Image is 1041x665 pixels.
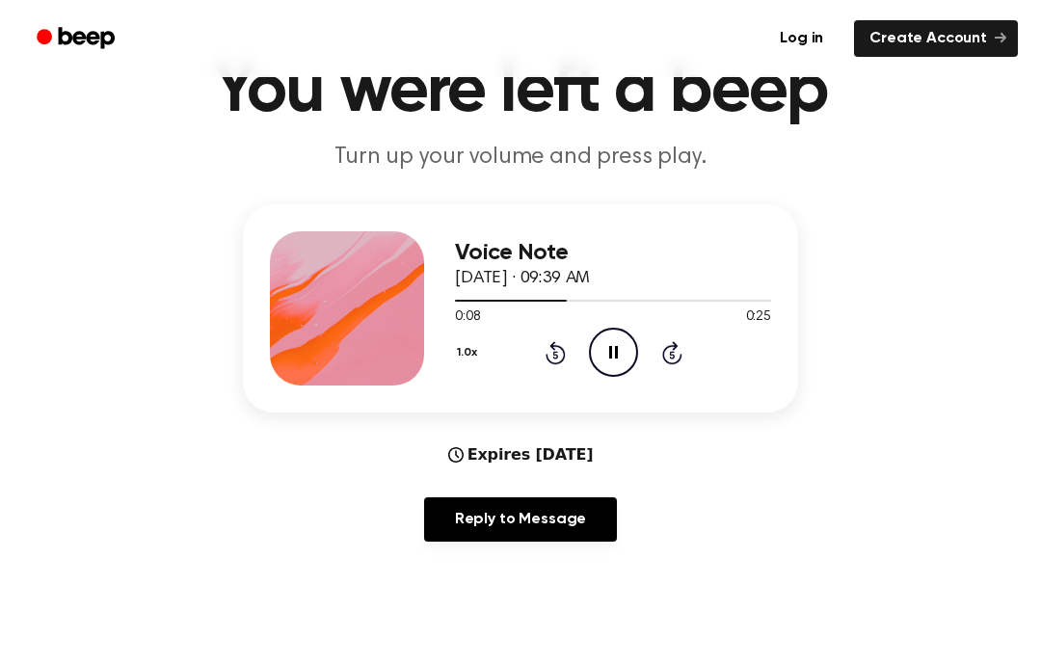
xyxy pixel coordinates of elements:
span: 0:08 [455,307,480,328]
a: Log in [761,16,842,61]
div: Expires [DATE] [448,443,594,466]
span: 0:25 [746,307,771,328]
p: Turn up your volume and press play. [150,142,891,173]
a: Reply to Message [424,497,617,542]
h3: Voice Note [455,240,771,266]
a: Beep [23,20,132,58]
button: 1.0x [455,336,484,369]
a: Create Account [854,20,1018,57]
span: [DATE] · 09:39 AM [455,270,590,287]
h1: You were left a beep [27,57,1014,126]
